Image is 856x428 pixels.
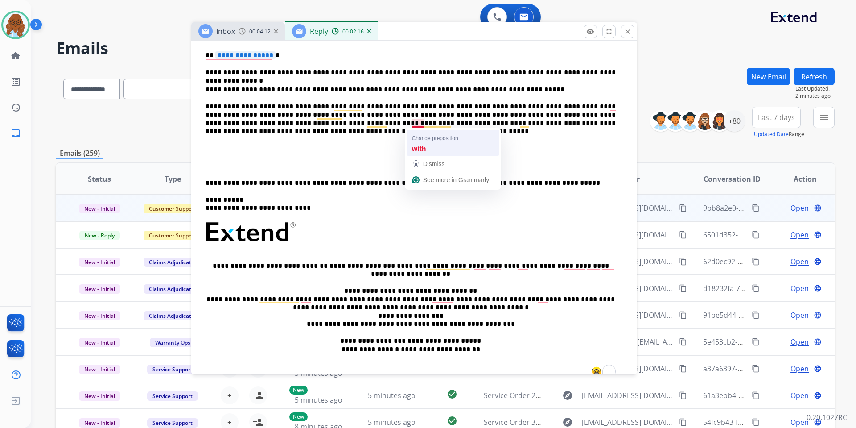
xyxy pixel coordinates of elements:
[56,39,835,57] h2: Emails
[144,231,202,240] span: Customer Support
[679,391,687,399] mat-icon: content_copy
[79,311,120,320] span: New - Initial
[253,417,263,428] mat-icon: person_add
[310,26,328,36] span: Reply
[703,310,840,320] span: 91be5d44-7635-445e-a4bf-54688209e306
[790,203,809,213] span: Open
[703,391,839,400] span: 61a3ebb4-7d55-492b-843f-080f63a3da21
[790,256,809,267] span: Open
[249,28,271,35] span: 00:04:12
[562,417,573,428] mat-icon: explore
[79,365,120,374] span: New - Initial
[758,116,795,119] span: Last 7 days
[56,148,103,159] p: Emails (259)
[144,258,205,267] span: Claims Adjudication
[216,26,235,36] span: Inbox
[679,258,687,266] mat-icon: content_copy
[79,391,120,401] span: New - Initial
[227,417,231,428] span: +
[150,338,196,347] span: Warranty Ops
[679,365,687,373] mat-icon: content_copy
[679,284,687,292] mat-icon: content_copy
[679,418,687,426] mat-icon: content_copy
[10,50,21,61] mat-icon: home
[703,230,838,240] span: 6501d352-ccda-41f0-ae2e-bc3c4ead2eac
[368,391,416,400] span: 5 minutes ago
[754,130,804,138] span: Range
[289,412,308,421] p: New
[761,163,835,195] th: Action
[3,12,28,37] img: avatar
[202,39,626,382] div: To enrich screen reader interactions, please activate Accessibility in Grammarly extension settings
[289,386,308,395] p: New
[790,310,809,320] span: Open
[147,365,198,374] span: Service Support
[704,174,761,184] span: Conversation ID
[703,283,837,293] span: d18232fa-78de-48ea-a4f9-d56fecb8b889
[586,28,594,36] mat-icon: remove_red_eye
[79,418,120,428] span: New - Initial
[144,311,205,320] span: Claims Adjudication
[752,365,760,373] mat-icon: content_copy
[752,338,760,346] mat-icon: content_copy
[79,204,120,213] span: New - Initial
[703,257,842,266] span: 62d0ec92-1d3b-4dba-92bb-0479a87abfda
[295,395,342,405] span: 5 minutes ago
[819,112,829,123] mat-icon: menu
[814,258,822,266] mat-icon: language
[814,365,822,373] mat-icon: language
[79,284,120,294] span: New - Initial
[605,28,613,36] mat-icon: fullscreen
[747,68,790,85] button: New Email
[10,102,21,113] mat-icon: history
[814,391,822,399] mat-icon: language
[703,337,843,347] span: 5e453cb2-9b03-4db9-b7e4-0d0396ad9e3a
[342,28,364,35] span: 00:02:16
[144,204,202,213] span: Customer Support
[447,416,457,426] mat-icon: check_circle
[253,390,263,401] mat-icon: person_add
[752,418,760,426] mat-icon: content_copy
[752,204,760,212] mat-icon: content_copy
[703,417,831,427] span: 54fc9b43-fd97-4faf-bb8a-35d6dfc0e9f3
[147,391,198,401] span: Service Support
[814,231,822,239] mat-icon: language
[165,174,181,184] span: Type
[10,76,21,87] mat-icon: list_alt
[679,204,687,212] mat-icon: content_copy
[79,338,120,347] span: New - Initial
[447,389,457,399] mat-icon: check_circle
[795,85,835,92] span: Last Updated:
[79,231,120,240] span: New - Reply
[752,391,760,399] mat-icon: content_copy
[790,390,809,401] span: Open
[752,107,801,128] button: Last 7 days
[790,417,809,428] span: Open
[368,417,416,427] span: 5 minutes ago
[752,311,760,319] mat-icon: content_copy
[79,258,120,267] span: New - Initial
[484,391,758,400] span: Service Order 2a373a07-8182-4209-994a-611da81171dc with Velofix was Cancelled
[624,28,632,36] mat-icon: close
[754,131,789,138] button: Updated Date
[582,417,674,428] span: [EMAIL_ADDRESS][DOMAIN_NAME]
[562,390,573,401] mat-icon: explore
[703,364,840,374] span: a37a6397-51f5-462d-9ab1-9364d8209744
[795,92,835,100] span: 2 minutes ago
[144,284,205,294] span: Claims Adjudication
[679,231,687,239] mat-icon: content_copy
[221,386,239,404] button: +
[679,338,687,346] mat-icon: content_copy
[807,412,847,423] p: 0.20.1027RC
[790,229,809,240] span: Open
[814,338,822,346] mat-icon: language
[582,390,674,401] span: [EMAIL_ADDRESS][DOMAIN_NAME]
[790,363,809,374] span: Open
[703,203,839,213] span: 9bb8a2e0-2df2-40d0-9070-32449c1da8f4
[88,174,111,184] span: Status
[752,231,760,239] mat-icon: content_copy
[679,311,687,319] mat-icon: content_copy
[752,258,760,266] mat-icon: content_copy
[147,418,198,428] span: Service Support
[10,128,21,139] mat-icon: inbox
